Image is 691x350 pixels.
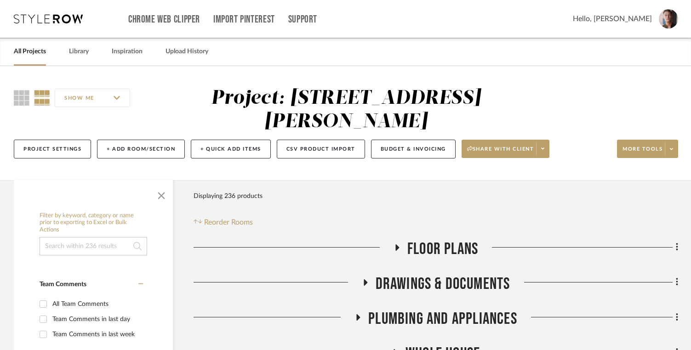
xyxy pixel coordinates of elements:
div: Displaying 236 products [194,187,263,205]
img: avatar [659,9,678,28]
span: Floor Plans [407,239,478,259]
div: Team Comments in last week [52,327,141,342]
button: Budget & Invoicing [371,140,456,158]
span: Drawings & Documents [376,274,510,294]
a: Support [288,16,317,23]
span: Hello, [PERSON_NAME] [573,13,652,24]
span: Team Comments [40,281,86,288]
a: Chrome Web Clipper [128,16,200,23]
span: PLUMBING AND APPLIANCES [368,309,517,329]
div: Team Comments in last day [52,312,141,327]
button: Share with client [462,140,550,158]
div: All Team Comments [52,297,141,311]
h6: Filter by keyword, category or name prior to exporting to Excel or Bulk Actions [40,212,147,234]
button: Close [152,185,171,203]
span: More tools [622,146,662,159]
a: Import Pinterest [213,16,275,23]
a: Upload History [166,45,208,58]
a: Library [69,45,89,58]
span: Reorder Rooms [204,217,253,228]
input: Search within 236 results [40,237,147,255]
span: Share with client [467,146,534,159]
button: CSV Product Import [277,140,365,158]
button: Reorder Rooms [194,217,253,228]
button: + Quick Add Items [191,140,271,158]
button: Project Settings [14,140,91,158]
button: More tools [617,140,678,158]
a: Inspiration [112,45,143,58]
div: Project: [STREET_ADDRESS][PERSON_NAME] [211,89,481,131]
a: All Projects [14,45,46,58]
button: + Add Room/Section [97,140,185,158]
